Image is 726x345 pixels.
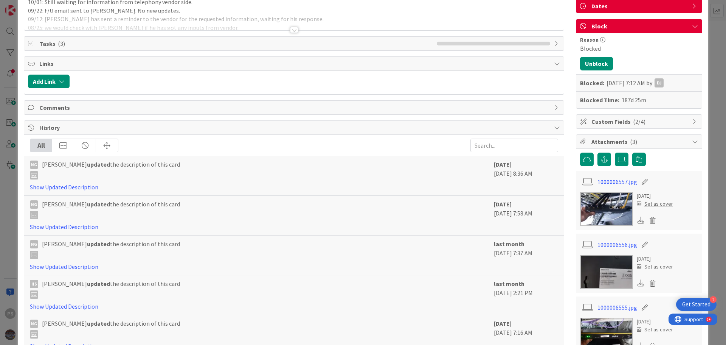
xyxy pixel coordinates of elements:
[580,44,698,53] div: Blocked
[630,138,637,145] span: ( 3 )
[58,40,65,47] span: ( 3 )
[580,95,619,105] b: Blocked Time:
[87,240,110,248] b: updated
[30,280,38,288] div: HS
[633,118,645,125] span: ( 2/4 )
[494,320,512,327] b: [DATE]
[28,6,560,15] p: 09/22: F/U email sent to [PERSON_NAME]. No new updates.
[87,161,110,168] b: updated
[637,326,673,334] div: Set as cover
[87,320,110,327] b: updated
[637,200,673,208] div: Set as cover
[494,161,512,168] b: [DATE]
[30,161,38,169] div: NG
[591,22,688,31] span: Block
[597,303,637,312] a: 1000006555.jpg
[494,200,558,231] div: [DATE] 7:58 AM
[42,279,180,299] span: [PERSON_NAME] the description of this card
[494,280,524,287] b: last month
[710,296,717,303] div: 2
[637,263,673,271] div: Set as cover
[637,318,673,326] div: [DATE]
[494,240,524,248] b: last month
[494,200,512,208] b: [DATE]
[30,139,52,152] div: All
[30,223,98,231] a: Show Updated Description
[580,57,613,70] button: Unblock
[637,192,673,200] div: [DATE]
[655,78,664,87] div: DJ
[591,2,688,11] span: Dates
[39,39,433,48] span: Tasks
[30,183,98,191] a: Show Updated Description
[39,103,550,112] span: Comments
[591,137,688,146] span: Attachments
[39,59,550,68] span: Links
[87,200,110,208] b: updated
[38,3,42,9] div: 9+
[682,301,710,308] div: Get Started
[580,37,599,42] span: Reason
[42,319,180,339] span: [PERSON_NAME] the description of this card
[30,200,38,209] div: NG
[597,177,637,186] a: 1000006557.jpg
[597,240,637,249] a: 1000006556.jpg
[39,123,550,132] span: History
[637,278,645,288] div: Download
[42,160,180,180] span: [PERSON_NAME] the description of this card
[637,255,673,263] div: [DATE]
[470,139,558,152] input: Search...
[580,78,604,87] b: Blocked:
[494,239,558,271] div: [DATE] 7:37 AM
[30,320,38,328] div: NG
[494,279,558,311] div: [DATE] 2:21 PM
[622,95,646,105] div: 187d 25m
[676,298,717,311] div: Open Get Started checklist, remaining modules: 2
[30,263,98,270] a: Show Updated Description
[637,215,645,225] div: Download
[30,303,98,310] a: Show Updated Description
[16,1,34,10] span: Support
[87,280,110,287] b: updated
[494,160,558,192] div: [DATE] 8:36 AM
[42,200,180,219] span: [PERSON_NAME] the description of this card
[30,240,38,248] div: NG
[607,78,664,87] div: [DATE] 7:12 AM by
[28,75,70,88] button: Add Link
[42,239,180,259] span: [PERSON_NAME] the description of this card
[591,117,688,126] span: Custom Fields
